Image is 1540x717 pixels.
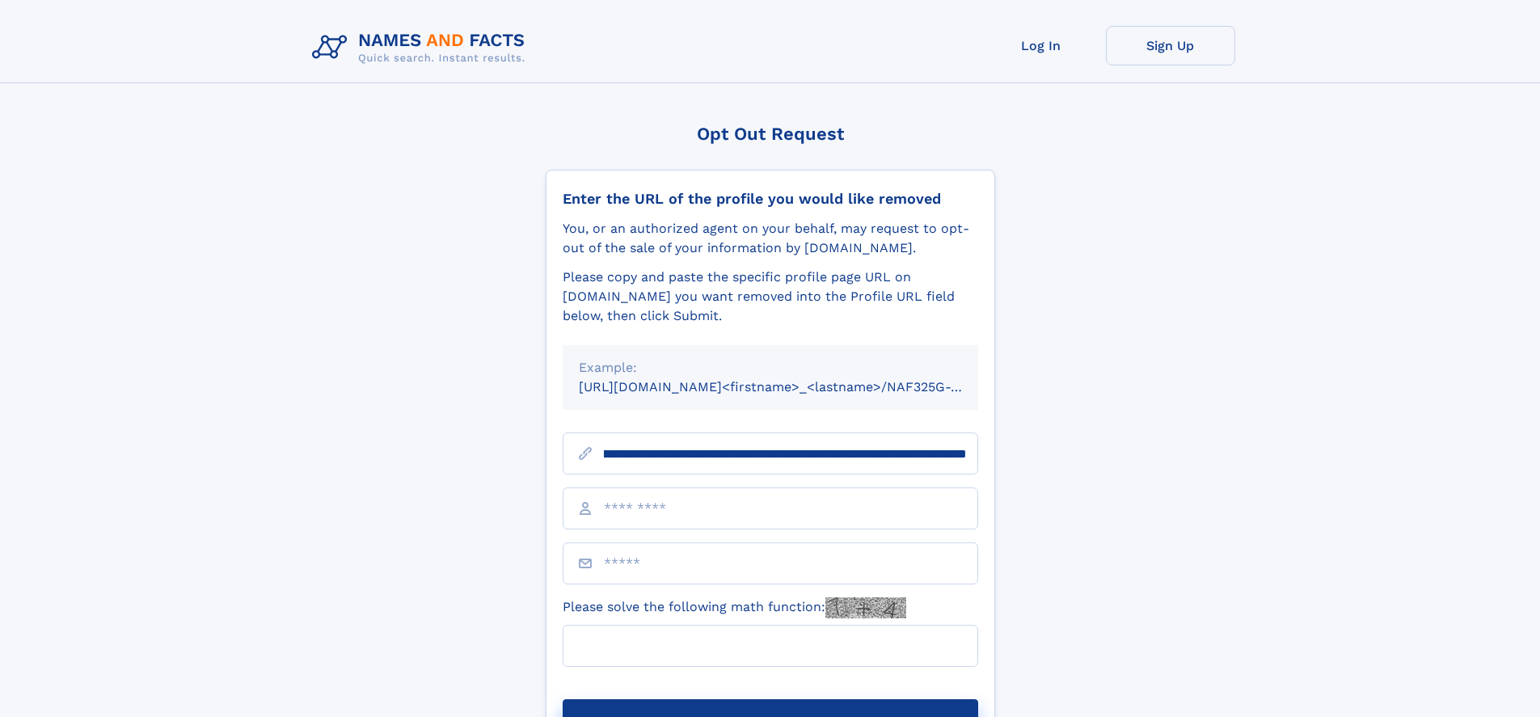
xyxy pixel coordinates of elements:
[563,219,978,258] div: You, or an authorized agent on your behalf, may request to opt-out of the sale of your informatio...
[579,358,962,377] div: Example:
[579,379,1009,394] small: [URL][DOMAIN_NAME]<firstname>_<lastname>/NAF325G-xxxxxxxx
[563,597,906,618] label: Please solve the following math function:
[306,26,538,70] img: Logo Names and Facts
[563,268,978,326] div: Please copy and paste the specific profile page URL on [DOMAIN_NAME] you want removed into the Pr...
[977,26,1106,65] a: Log In
[1106,26,1235,65] a: Sign Up
[563,190,978,208] div: Enter the URL of the profile you would like removed
[546,124,995,144] div: Opt Out Request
